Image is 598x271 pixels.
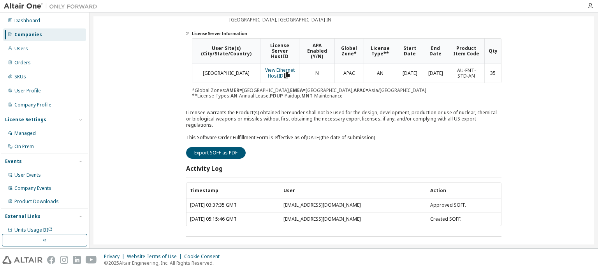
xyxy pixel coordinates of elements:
[364,64,397,83] td: AN
[186,212,280,226] td: [DATE] 05:15:46 GMT
[397,64,423,83] td: [DATE]
[484,39,501,64] th: Qty
[14,32,42,38] div: Companies
[192,31,501,37] li: License Server Information
[73,256,81,264] img: linkedin.svg
[354,87,366,94] b: APAC
[14,185,51,191] div: Company Events
[14,88,41,94] div: User Profile
[2,256,42,264] img: altair_logo.svg
[192,38,501,98] div: *Global Zones: =[GEOGRAPHIC_DATA], =[GEOGRAPHIC_DATA], =Asia/[GEOGRAPHIC_DATA] **License Types: -...
[426,212,501,226] td: Created SOFF.
[290,87,303,94] b: EMEA
[86,256,97,264] img: youtube.svg
[14,74,26,80] div: SKUs
[14,130,36,136] div: Managed
[184,253,224,260] div: Cookie Consent
[334,39,364,64] th: Global Zone*
[14,102,51,108] div: Company Profile
[14,198,59,205] div: Product Downloads
[230,92,237,99] b: AN
[14,227,53,233] span: Units Usage BI
[192,39,260,64] th: User Site(s) (City/State/Country)
[5,117,46,123] div: License Settings
[104,253,127,260] div: Privacy
[334,64,364,83] td: APAC
[260,39,299,64] th: License Server HostID
[270,92,283,99] b: PDUP
[186,165,223,173] h3: Activity Log
[484,64,501,83] td: 35
[280,183,426,198] th: User
[127,253,184,260] div: Website Terms of Use
[47,256,55,264] img: facebook.svg
[364,39,397,64] th: License Type**
[14,46,28,52] div: Users
[104,260,224,266] p: © 2025 Altair Engineering, Inc. All Rights Reserved.
[448,64,484,83] td: AU-ENT-STD-AN
[423,64,448,83] td: [DATE]
[60,256,68,264] img: instagram.svg
[226,87,239,94] b: AMER
[4,2,101,10] img: Altair One
[193,11,229,17] td: Address:
[423,39,448,64] th: End Date
[186,198,280,212] td: [DATE] 03:37:35 GMT
[299,64,334,83] td: N
[5,158,22,165] div: Events
[5,213,40,220] div: External Links
[299,39,334,64] th: APA Enabled (Y/N)
[186,147,246,159] button: Export SOFF as PDF
[301,92,313,99] b: MNT
[14,18,40,24] div: Dashboard
[448,39,484,64] th: Product Item Code
[426,198,501,212] td: Approved SOFF.
[14,143,34,150] div: On Prem
[280,198,426,212] td: [EMAIL_ADDRESS][DOMAIN_NAME]
[229,17,396,23] td: [GEOGRAPHIC_DATA], [GEOGRAPHIC_DATA] IN
[14,60,31,66] div: Orders
[14,172,41,178] div: User Events
[186,183,280,198] th: Timestamp
[265,67,295,79] a: View Ethernet HostID
[280,212,426,226] td: [EMAIL_ADDRESS][DOMAIN_NAME]
[426,183,501,198] th: Action
[397,39,423,64] th: Start Date
[192,64,260,83] td: [GEOGRAPHIC_DATA]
